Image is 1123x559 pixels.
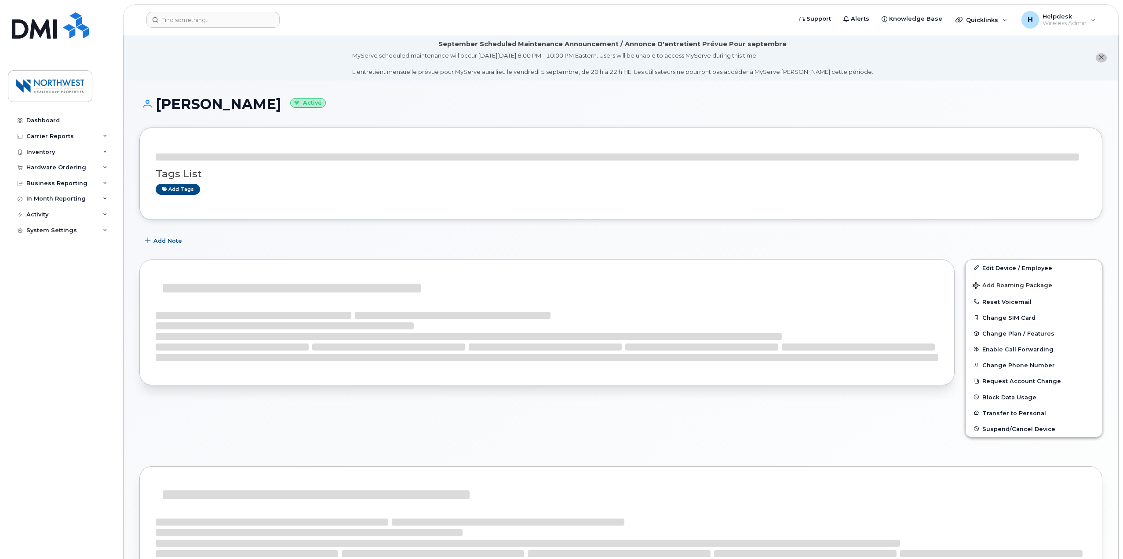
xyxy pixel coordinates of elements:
span: Enable Call Forwarding [982,346,1054,353]
h3: Tags List [156,168,1086,179]
button: Transfer to Personal [966,405,1102,421]
button: Add Roaming Package [966,276,1102,294]
span: Suspend/Cancel Device [982,425,1055,432]
span: Add Roaming Package [973,282,1052,290]
div: MyServe scheduled maintenance will occur [DATE][DATE] 8:00 PM - 10:00 PM Eastern. Users will be u... [352,51,873,76]
h1: [PERSON_NAME] [139,96,1102,112]
div: September Scheduled Maintenance Announcement / Annonce D'entretient Prévue Pour septembre [438,40,787,49]
a: Edit Device / Employee [966,260,1102,276]
small: Active [290,98,326,108]
span: Change Plan / Features [982,330,1054,337]
button: close notification [1096,53,1107,62]
button: Reset Voicemail [966,294,1102,310]
button: Suspend/Cancel Device [966,421,1102,437]
a: Add tags [156,184,200,195]
button: Change SIM Card [966,310,1102,325]
button: Change Plan / Features [966,325,1102,341]
button: Request Account Change [966,373,1102,389]
button: Add Note [139,233,190,249]
button: Enable Call Forwarding [966,341,1102,357]
button: Block Data Usage [966,389,1102,405]
span: Add Note [153,237,182,245]
button: Change Phone Number [966,357,1102,373]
